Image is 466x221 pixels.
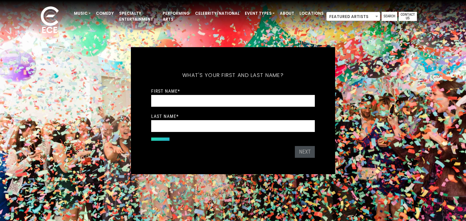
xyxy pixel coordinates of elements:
a: Locations [297,8,326,19]
a: Performing Arts [160,8,192,25]
span: Featured Artists [326,12,380,21]
h5: What's your first and last name? [151,64,315,87]
a: Comedy [93,8,116,19]
label: First Name [151,88,180,94]
label: Last Name [151,113,179,119]
a: Event Types [242,8,277,19]
a: Contact Us [399,12,417,21]
a: Celebrity/National [192,8,242,19]
a: Specialty Entertainment [116,8,160,25]
span: Featured Artists [327,12,380,21]
a: About [277,8,297,19]
a: Music [71,8,93,19]
a: Search [382,12,397,21]
img: ece_new_logo_whitev2-1.png [33,5,66,36]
